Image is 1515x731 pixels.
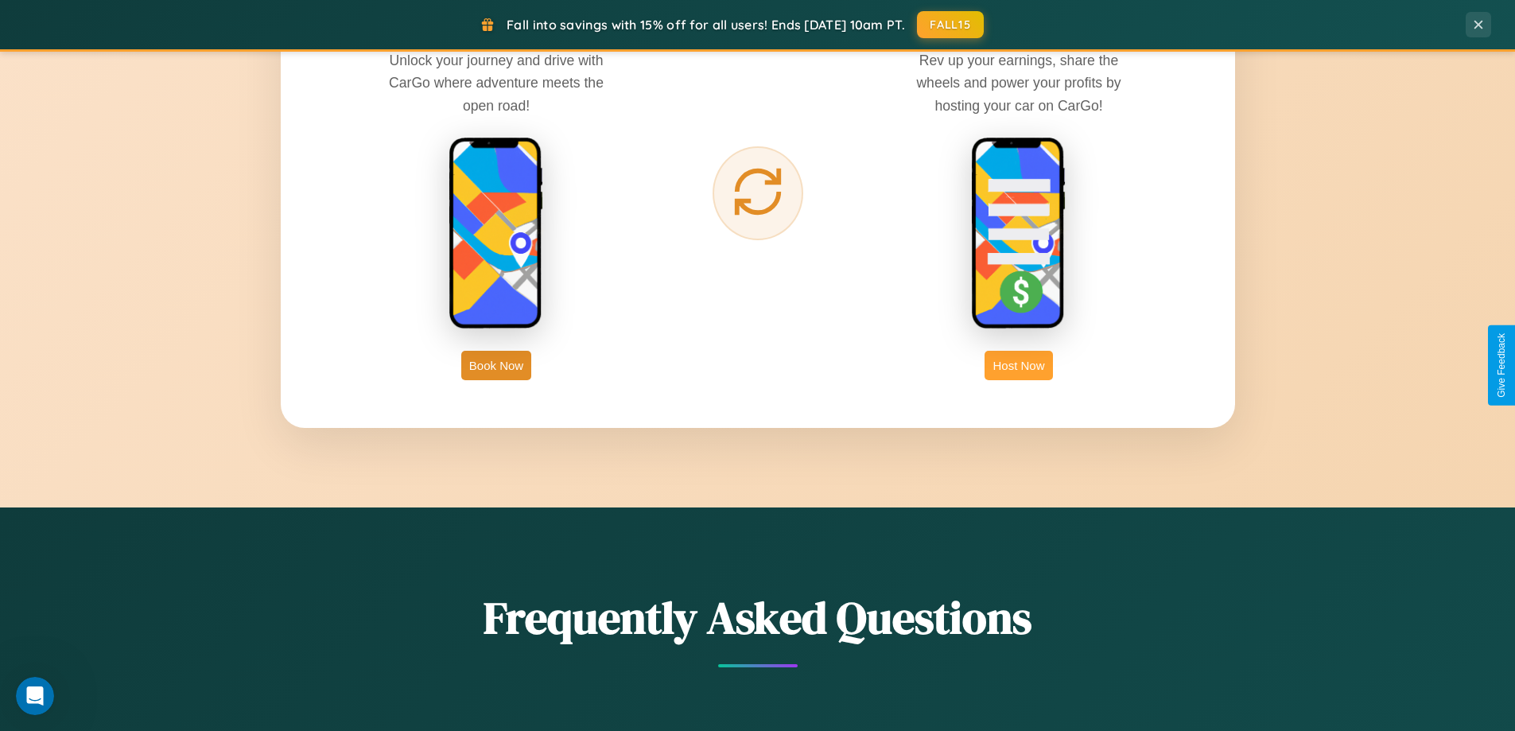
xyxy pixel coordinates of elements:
p: Rev up your earnings, share the wheels and power your profits by hosting your car on CarGo! [899,49,1138,116]
button: Book Now [461,351,531,380]
iframe: Intercom live chat [16,677,54,715]
img: rent phone [449,137,544,331]
p: Unlock your journey and drive with CarGo where adventure meets the open road! [377,49,616,116]
h2: Frequently Asked Questions [281,587,1235,648]
span: Fall into savings with 15% off for all users! Ends [DATE] 10am PT. [507,17,905,33]
button: FALL15 [917,11,984,38]
button: Host Now [985,351,1052,380]
img: host phone [971,137,1066,331]
div: Give Feedback [1496,333,1507,398]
